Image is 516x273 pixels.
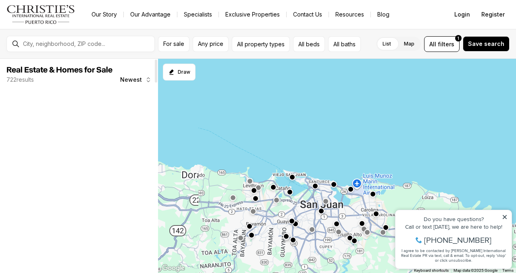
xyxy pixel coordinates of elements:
span: Register [481,11,505,18]
button: Any price [193,36,229,52]
a: Resources [329,9,370,20]
div: Do you have questions? [8,18,117,24]
p: 722 results [6,77,34,83]
span: filters [438,40,454,48]
button: Allfilters1 [424,36,460,52]
span: Newest [120,77,142,83]
button: Save search [463,36,510,52]
div: Call or text [DATE], we are here to help! [8,26,117,31]
button: Start drawing [163,64,196,81]
button: Login [449,6,475,23]
a: Blog [371,9,396,20]
span: I agree to be contacted by [PERSON_NAME] International Real Estate PR via text, call & email. To ... [10,50,115,65]
span: 1 [458,35,459,41]
button: Register [476,6,510,23]
img: logo [6,5,75,24]
span: Any price [198,41,223,47]
label: List [376,37,397,51]
span: Real Estate & Homes for Sale [6,66,112,74]
a: Our Story [85,9,123,20]
span: For sale [163,41,184,47]
button: All property types [232,36,290,52]
button: Contact Us [287,9,329,20]
span: Login [454,11,470,18]
button: For sale [158,36,189,52]
button: All beds [293,36,325,52]
a: Specialists [177,9,218,20]
span: Save search [468,41,504,47]
label: Map [397,37,421,51]
a: Our Advantage [124,9,177,20]
span: All [429,40,436,48]
button: Newest [115,72,156,88]
button: All baths [328,36,361,52]
span: [PHONE_NUMBER] [33,38,100,46]
a: Exclusive Properties [219,9,286,20]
